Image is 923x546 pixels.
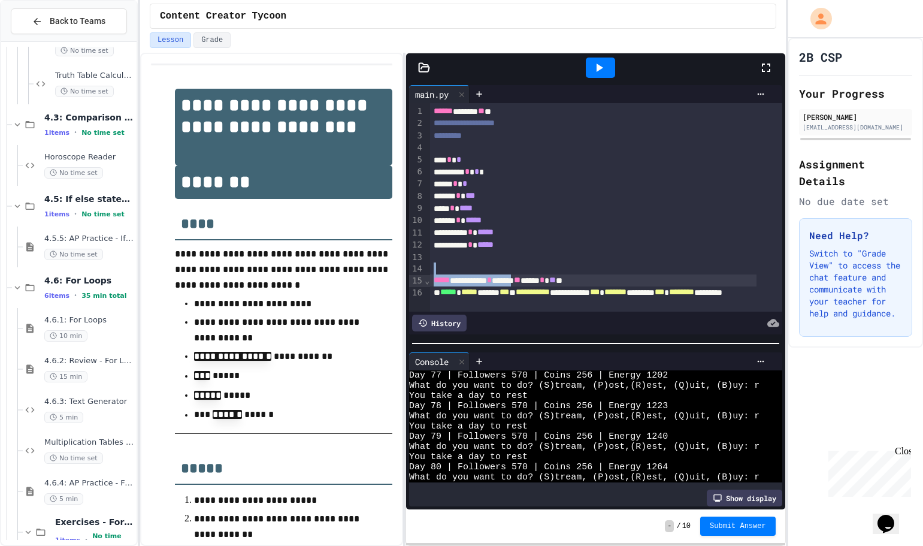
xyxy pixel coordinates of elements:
[409,462,668,472] span: Day 80 | Followers 570 | Coins 256 | Energy 1264
[799,194,912,209] div: No due date set
[799,156,912,189] h2: Assignment Details
[81,292,126,300] span: 35 min total
[409,215,424,227] div: 10
[409,227,424,239] div: 11
[44,112,134,123] span: 4.3: Comparison Operators
[409,117,424,129] div: 2
[55,71,134,81] span: Truth Table Calculator
[74,291,77,300] span: •
[44,315,134,325] span: 4.6.1: For Loops
[707,490,782,506] div: Show display
[409,391,528,401] span: You take a day to rest
[409,239,424,251] div: 12
[409,252,424,264] div: 13
[55,536,80,544] span: 1 items
[409,287,424,312] div: 16
[81,210,125,218] span: No time set
[193,32,231,48] button: Grade
[44,438,134,448] span: Multiplication Tables using loops
[44,234,134,244] span: 4.5.5: AP Practice - If else statements
[44,412,83,423] span: 5 min
[55,517,134,527] span: Exercises - For Loops
[409,130,424,142] div: 3
[409,105,424,117] div: 1
[55,86,114,97] span: No time set
[11,8,127,34] button: Back to Teams
[700,517,776,536] button: Submit Answer
[44,397,134,407] span: 4.6.3: Text Generator
[665,520,674,532] span: -
[409,401,668,411] span: Day 78 | Followers 570 | Coins 256 | Energy 1223
[5,5,83,76] div: Chat with us now!Close
[44,129,69,137] span: 1 items
[409,191,424,203] div: 8
[409,178,424,190] div: 7
[409,203,424,215] div: 9
[44,194,134,204] span: 4.5: If else statements
[409,370,668,381] span: Day 77 | Followers 570 | Coins 256 | Energy 1202
[85,535,87,545] span: •
[799,49,842,65] h1: 2B CSP
[409,166,424,178] div: 6
[409,85,470,103] div: main.py
[409,452,528,462] span: You take a day to rest
[44,453,103,464] span: No time set
[409,154,424,166] div: 5
[409,472,759,482] span: What do you want to do? (S)tream, (P)ost,(R)est, (Q)uit, (B)uy: r
[44,275,134,286] span: 4.6: For Loops
[409,142,424,154] div: 4
[44,371,87,382] span: 15 min
[44,356,134,366] span: 4.6.2: Review - For Loops
[409,275,424,287] div: 15
[81,129,125,137] span: No time set
[55,45,114,56] span: No time set
[409,432,668,442] span: Day 79 | Followers 570 | Coins 256 | Energy 1240
[44,210,69,218] span: 1 items
[44,249,103,260] span: No time set
[44,167,103,179] span: No time set
[409,355,455,368] div: Console
[74,128,77,137] span: •
[44,493,83,505] span: 5 min
[44,330,87,342] span: 10 min
[710,521,766,531] span: Submit Answer
[44,292,69,300] span: 6 items
[676,521,680,531] span: /
[873,498,911,534] iframe: chat widget
[409,421,528,432] span: You take a day to rest
[150,32,191,48] button: Lesson
[682,521,691,531] span: 10
[409,88,455,101] div: main.py
[44,152,134,162] span: Horoscope Reader
[798,5,835,32] div: My Account
[160,9,286,23] span: Content Creator Tycoon
[74,209,77,219] span: •
[803,123,909,132] div: [EMAIL_ADDRESS][DOMAIN_NAME]
[803,111,909,122] div: [PERSON_NAME]
[409,411,759,421] span: What do you want to do? (S)tream, (P)ost,(R)est, (Q)uit, (B)uy: r
[809,248,902,319] p: Switch to "Grade View" to access the chat feature and communicate with your teacher for help and ...
[412,315,467,331] div: History
[799,85,912,102] h2: Your Progress
[409,312,424,336] div: 17
[409,442,759,452] span: What do you want to do? (S)tream, (P)ost,(R)est, (Q)uit, (B)uy: r
[809,228,902,243] h3: Need Help?
[424,276,430,285] span: Fold line
[409,352,470,370] div: Console
[409,381,759,391] span: What do you want to do? (S)tream, (P)ost,(R)est, (Q)uit, (B)uy: r
[44,478,134,488] span: 4.6.4: AP Practice - For Loops
[824,446,911,497] iframe: chat widget
[50,15,105,28] span: Back to Teams
[409,263,424,275] div: 14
